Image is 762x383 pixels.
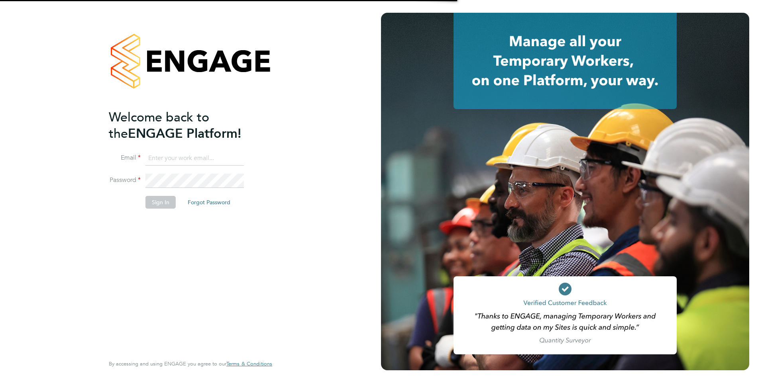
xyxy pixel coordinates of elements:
button: Forgot Password [181,196,237,209]
span: Welcome back to the [109,109,209,141]
button: Sign In [145,196,176,209]
label: Password [109,176,141,184]
label: Email [109,154,141,162]
input: Enter your work email... [145,151,244,166]
span: By accessing and using ENGAGE you agree to our [109,360,272,367]
a: Terms & Conditions [226,361,272,367]
h2: ENGAGE Platform! [109,109,264,142]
